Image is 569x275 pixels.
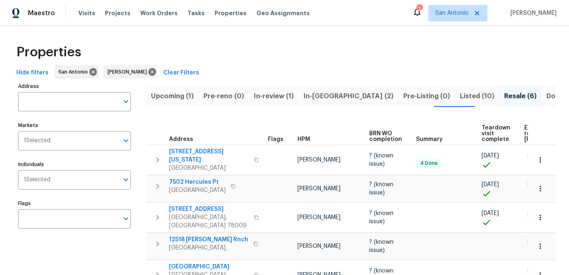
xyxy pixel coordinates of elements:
span: In-[GEOGRAPHIC_DATA] (2) [304,90,393,102]
span: Geo Assignments [256,9,310,17]
span: San Antonio [435,9,468,17]
label: Markets [18,123,131,128]
span: ? (known issue) [369,182,393,196]
span: [PERSON_NAME] [297,243,340,249]
span: [DATE] [528,210,545,216]
span: ? (known issue) [369,210,393,224]
button: Open [120,174,132,185]
span: Summary [416,136,443,142]
span: In-review (1) [254,90,294,102]
span: [GEOGRAPHIC_DATA] [169,186,226,194]
span: Upcoming (1) [151,90,194,102]
span: [DATE] [528,182,545,187]
span: [DATE] [528,239,545,245]
span: [GEOGRAPHIC_DATA] [169,164,249,172]
span: [DATE] [482,182,499,187]
span: Projects [105,9,130,17]
span: Pre-Listing (0) [403,90,450,102]
span: [GEOGRAPHIC_DATA] [169,263,249,271]
span: [DATE] [528,153,545,159]
span: San Antonio [58,68,91,76]
span: 7502 Hercules Pt [169,178,226,186]
span: [DATE] [482,210,499,216]
label: Address [18,84,131,89]
span: [GEOGRAPHIC_DATA] [169,244,248,252]
span: 1 Selected [24,176,50,183]
button: Open [120,213,132,224]
button: Clear Filters [160,65,202,81]
span: [STREET_ADDRESS] [169,205,249,213]
label: Individuals [18,162,131,167]
label: Flags [18,201,131,206]
span: [DATE] [482,153,499,159]
span: [PERSON_NAME] [507,9,557,17]
span: Flags [268,136,283,142]
span: Pre-reno (0) [203,90,244,102]
span: Work Orders [140,9,178,17]
div: 2 [416,5,422,13]
div: San Antonio [54,65,98,79]
span: Properties [215,9,247,17]
span: 1 Selected [24,137,50,144]
span: ? (known issue) [369,239,393,253]
span: Clear Filters [163,68,199,78]
span: Resale (6) [504,90,537,102]
span: [PERSON_NAME] [297,157,340,163]
span: ? (known issue) [369,153,393,167]
span: Address [169,136,193,142]
button: Open [120,135,132,146]
span: HPM [297,136,310,142]
span: Hide filters [16,68,48,78]
span: Maestro [28,9,55,17]
span: Teardown visit complete [482,125,510,142]
span: Properties [16,48,81,56]
span: 12518 [PERSON_NAME] Rnch [169,236,248,244]
button: Hide filters [13,65,52,81]
div: [PERSON_NAME] [103,65,158,79]
span: [PERSON_NAME] [297,215,340,220]
span: [PERSON_NAME] [297,186,340,192]
span: [PERSON_NAME] [107,68,150,76]
span: Tasks [187,10,205,16]
span: BRN WO completion [369,131,402,142]
span: 4 Done [417,160,441,167]
span: [DATE] [528,268,545,274]
span: Visits [78,9,95,17]
button: Open [120,96,132,107]
span: Listed (10) [460,90,494,102]
span: [GEOGRAPHIC_DATA], [GEOGRAPHIC_DATA] 78009 [169,213,249,230]
span: [STREET_ADDRESS][US_STATE] [169,148,249,164]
